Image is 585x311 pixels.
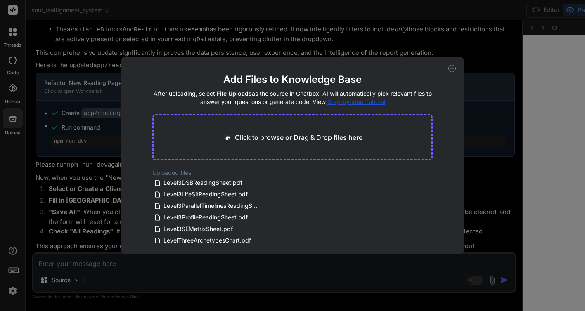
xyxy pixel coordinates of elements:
h2: Uploaded files [152,169,433,177]
span: Level3LifeSitReadingSheet.pdf [163,189,249,199]
span: Level3SEMatrixSheet.pdf [163,224,234,234]
span: Level3ParallelTimelinesReadingSheet.pdf [163,201,260,211]
span: Step-by-step Tutorial [327,98,385,105]
span: File Uploads [217,90,252,97]
span: Level3DSBReadingSheet.pdf [163,178,243,188]
p: Click to browse or Drag & Drop files here [235,132,362,142]
span: Level3ProfileReadingSheet.pdf [163,212,249,222]
span: LevelThreeArchetypesChart.pdf [163,236,252,245]
h4: After uploading, select as the source in Chatbox. AI will automatically pick relevant files to an... [152,90,433,106]
h2: Add Files to Knowledge Base [152,73,433,86]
